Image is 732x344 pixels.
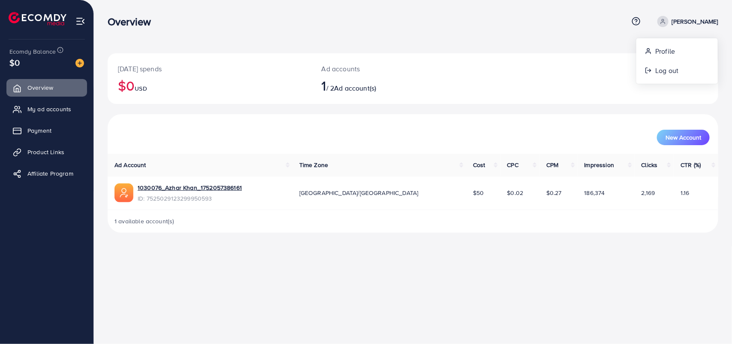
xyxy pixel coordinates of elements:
[584,189,605,197] span: 186,374
[654,16,718,27] a: [PERSON_NAME]
[138,183,242,192] a: 1030076_Azhar Khan_1752057386161
[322,76,326,95] span: 1
[27,105,71,113] span: My ad accounts
[681,189,690,197] span: 1.16
[9,12,66,25] img: logo
[473,189,484,197] span: $50
[334,83,376,93] span: Ad account(s)
[6,122,87,139] a: Payment
[507,189,524,197] span: $0.02
[118,64,301,74] p: [DATE] spends
[584,161,615,169] span: Impression
[75,16,85,26] img: menu
[108,15,158,28] h3: Overview
[299,189,419,197] span: [GEOGRAPHIC_DATA]/[GEOGRAPHIC_DATA]
[27,169,73,178] span: Affiliate Program
[27,148,64,156] span: Product Links
[6,143,87,161] a: Product Links
[114,183,133,202] img: ic-ads-acc.e4c84228.svg
[322,77,454,94] h2: / 2
[696,305,726,338] iframe: Chat
[6,79,87,96] a: Overview
[75,59,84,67] img: image
[657,130,710,145] button: New Account
[299,161,328,169] span: Time Zone
[114,161,146,169] span: Ad Account
[672,16,718,27] p: [PERSON_NAME]
[9,56,20,69] span: $0
[27,126,51,135] span: Payment
[636,38,718,84] ul: [PERSON_NAME]
[138,194,242,203] span: ID: 7525029123299950593
[666,134,701,140] span: New Account
[6,165,87,182] a: Affiliate Program
[655,65,678,76] span: Log out
[473,161,485,169] span: Cost
[114,217,175,225] span: 1 available account(s)
[655,46,675,56] span: Profile
[118,77,301,94] h2: $0
[135,84,147,93] span: USD
[546,189,562,197] span: $0.27
[681,161,701,169] span: CTR (%)
[322,64,454,74] p: Ad accounts
[507,161,518,169] span: CPC
[642,161,658,169] span: Clicks
[642,189,655,197] span: 2,169
[546,161,558,169] span: CPM
[9,47,56,56] span: Ecomdy Balance
[6,100,87,118] a: My ad accounts
[27,83,53,92] span: Overview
